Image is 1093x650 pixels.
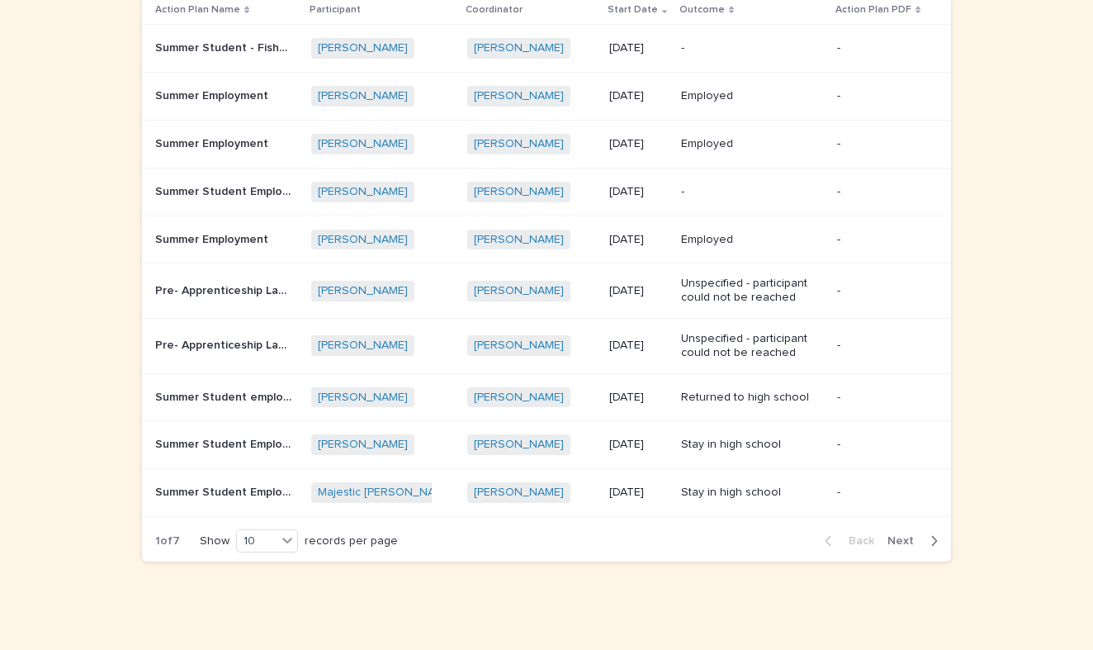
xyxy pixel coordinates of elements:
[142,521,193,562] p: 1 of 7
[609,284,668,298] p: [DATE]
[837,438,925,452] p: -
[837,233,925,247] p: -
[681,486,819,500] p: Stay in high school
[474,233,564,247] a: [PERSON_NAME]
[881,534,951,548] button: Next
[142,318,951,373] tr: Pre- Apprenticeship Landscape Horticulturist Summer Program 2025Pre- Apprenticeship Landscape Hor...
[142,120,951,168] tr: Summer EmploymentSummer Employment [PERSON_NAME] [PERSON_NAME] [DATE]Employed-
[681,277,819,305] p: Unspecified - participant could not be reached
[142,373,951,421] tr: Summer Student employment 2024Summer Student employment 2024 [PERSON_NAME] [PERSON_NAME] [DATE]Re...
[609,233,668,247] p: [DATE]
[837,486,925,500] p: -
[155,387,296,405] p: Summer Student employment 2024
[837,137,925,151] p: -
[681,89,819,103] p: Employed
[474,438,564,452] a: [PERSON_NAME]
[237,533,277,550] div: 10
[837,89,925,103] p: -
[474,339,564,353] a: [PERSON_NAME]
[318,185,408,199] a: [PERSON_NAME]
[839,535,874,547] span: Back
[318,391,408,405] a: [PERSON_NAME]
[837,339,925,353] p: -
[681,391,819,405] p: Returned to high school
[608,1,658,19] p: Start Date
[155,230,272,247] p: Summer Employment
[155,38,296,55] p: Summer Student - Fishwheel
[474,89,564,103] a: [PERSON_NAME]
[837,185,925,199] p: -
[681,41,819,55] p: -
[474,137,564,151] a: [PERSON_NAME]
[155,182,296,199] p: Summer Student Employment
[142,469,951,517] tr: Summer Student Employment 2024Summer Student Employment 2024 Majestic [PERSON_NAME] [PERSON_NAME]...
[318,438,408,452] a: [PERSON_NAME]
[318,284,408,298] a: [PERSON_NAME]
[318,41,408,55] a: [PERSON_NAME]
[474,185,564,199] a: [PERSON_NAME]
[142,168,951,216] tr: Summer Student EmploymentSummer Student Employment [PERSON_NAME] [PERSON_NAME] [DATE]--
[155,86,272,103] p: Summer Employment
[681,185,819,199] p: -
[609,89,668,103] p: [DATE]
[837,41,925,55] p: -
[318,233,408,247] a: [PERSON_NAME]
[474,284,564,298] a: [PERSON_NAME]
[837,391,925,405] p: -
[155,281,296,298] p: Pre- Apprenticeship Landscape Horticulturist Summer program 2025
[474,41,564,55] a: [PERSON_NAME]
[305,534,398,548] p: records per page
[318,137,408,151] a: [PERSON_NAME]
[466,1,523,19] p: Coordinator
[837,284,925,298] p: -
[142,73,951,121] tr: Summer EmploymentSummer Employment [PERSON_NAME] [PERSON_NAME] [DATE]Employed-
[310,1,361,19] p: Participant
[318,339,408,353] a: [PERSON_NAME]
[142,25,951,73] tr: Summer Student - FishwheelSummer Student - Fishwheel [PERSON_NAME] [PERSON_NAME] [DATE]--
[681,438,819,452] p: Stay in high school
[681,137,819,151] p: Employed
[155,335,296,353] p: Pre- Apprenticeship Landscape Horticulturist Summer Program 2025
[609,438,668,452] p: [DATE]
[811,534,881,548] button: Back
[474,486,564,500] a: [PERSON_NAME]
[155,1,240,19] p: Action Plan Name
[679,1,725,19] p: Outcome
[609,137,668,151] p: [DATE]
[609,41,668,55] p: [DATE]
[200,534,229,548] p: Show
[142,263,951,319] tr: Pre- Apprenticeship Landscape Horticulturist Summer program 2025Pre- Apprenticeship Landscape Hor...
[474,391,564,405] a: [PERSON_NAME]
[609,486,668,500] p: [DATE]
[155,482,296,500] p: Summer Student Employment 2024
[835,1,911,19] p: Action Plan PDF
[681,233,819,247] p: Employed
[887,535,924,547] span: Next
[681,332,819,360] p: Unspecified - participant could not be reached
[155,434,296,452] p: Summer Student Employment 2024
[318,89,408,103] a: [PERSON_NAME]
[609,185,668,199] p: [DATE]
[142,421,951,469] tr: Summer Student Employment 2024Summer Student Employment 2024 [PERSON_NAME] [PERSON_NAME] [DATE]St...
[142,216,951,263] tr: Summer EmploymentSummer Employment [PERSON_NAME] [PERSON_NAME] [DATE]Employed-
[609,391,668,405] p: [DATE]
[155,134,272,151] p: Summer Employment
[609,339,668,353] p: [DATE]
[318,486,454,500] a: Majestic [PERSON_NAME]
